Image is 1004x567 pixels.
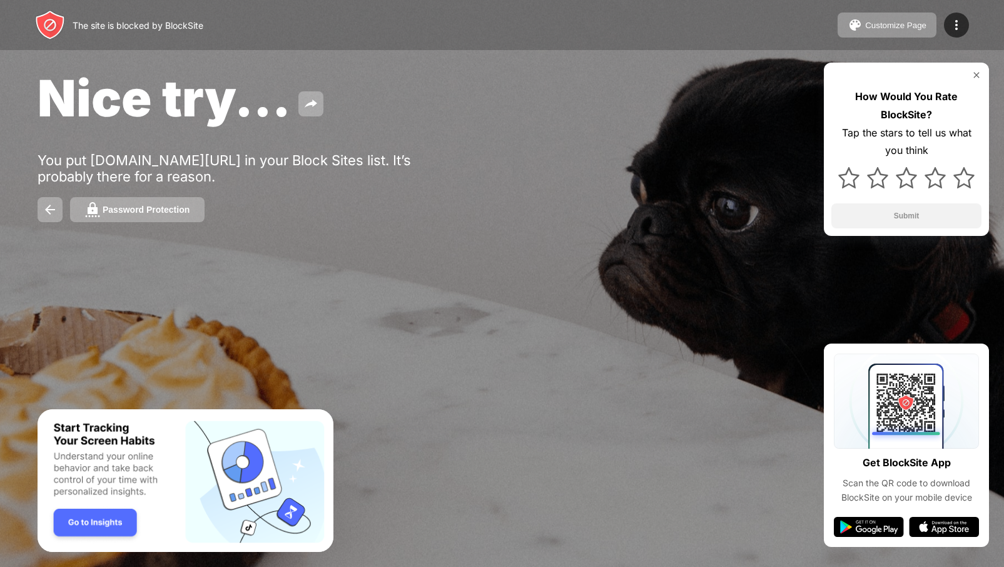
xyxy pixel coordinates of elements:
div: How Would You Rate BlockSite? [831,88,981,124]
img: password.svg [85,202,100,217]
div: Get BlockSite App [863,454,951,472]
button: Submit [831,203,981,228]
img: pallet.svg [848,18,863,33]
span: Nice try... [38,68,291,128]
img: back.svg [43,202,58,217]
img: star.svg [896,167,917,188]
div: Customize Page [865,21,926,30]
img: menu-icon.svg [949,18,964,33]
img: star.svg [867,167,888,188]
img: app-store.svg [909,517,979,537]
img: google-play.svg [834,517,904,537]
button: Password Protection [70,197,205,222]
div: Scan the QR code to download BlockSite on your mobile device [834,476,979,504]
div: Tap the stars to tell us what you think [831,124,981,160]
img: rate-us-close.svg [971,70,981,80]
img: header-logo.svg [35,10,65,40]
div: The site is blocked by BlockSite [73,20,203,31]
img: star.svg [925,167,946,188]
div: You put [DOMAIN_NAME][URL] in your Block Sites list. It’s probably there for a reason. [38,152,424,185]
img: share.svg [303,96,318,111]
iframe: Banner [38,409,333,553]
img: qrcode.svg [834,354,979,449]
img: star.svg [838,167,859,188]
img: star.svg [953,167,975,188]
button: Customize Page [838,13,936,38]
div: Password Protection [103,205,190,215]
